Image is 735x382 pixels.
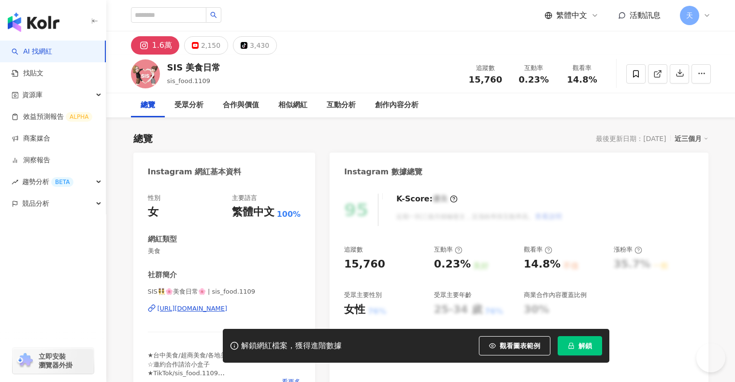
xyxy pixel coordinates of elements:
[148,167,242,177] div: Instagram 網紅基本資料
[12,47,52,57] a: searchAI 找網紅
[141,99,155,111] div: 總覽
[396,194,458,204] div: K-Score :
[148,194,160,202] div: 性別
[500,342,540,350] span: 觀看圖表範例
[434,245,462,254] div: 互動率
[152,39,172,52] div: 1.6萬
[479,336,550,355] button: 觀看圖表範例
[630,11,661,20] span: 活動訊息
[22,84,43,106] span: 資源庫
[22,193,49,214] span: 競品分析
[233,36,277,55] button: 3,430
[686,10,693,21] span: 天
[158,304,228,313] div: [URL][DOMAIN_NAME]
[8,13,59,32] img: logo
[148,205,159,220] div: 女
[148,287,301,296] span: SIS👯🌸美食日常🌸 | sis_food.1109
[614,245,642,254] div: 漲粉率
[12,69,43,78] a: 找貼文
[564,63,601,73] div: 觀看率
[201,39,220,52] div: 2,150
[344,245,363,254] div: 追蹤數
[12,134,50,143] a: 商案媒合
[232,194,257,202] div: 主要語言
[250,39,269,52] div: 3,430
[39,352,72,369] span: 立即安裝 瀏覽器外掛
[524,291,587,299] div: 商業合作內容覆蓋比例
[15,353,34,368] img: chrome extension
[278,99,307,111] div: 相似網紅
[675,132,708,145] div: 近三個月
[12,156,50,165] a: 洞察報告
[344,302,365,317] div: 女性
[210,12,217,18] span: search
[596,135,666,142] div: 最後更新日期：[DATE]
[12,179,18,185] span: rise
[556,10,587,21] span: 繁體中文
[148,270,177,280] div: 社群簡介
[277,209,301,220] span: 100%
[131,36,179,55] button: 1.6萬
[578,342,592,350] span: 解鎖
[12,112,92,122] a: 效益預測報告ALPHA
[241,341,342,351] div: 解鎖網紅檔案，獲得進階數據
[344,291,382,299] div: 受眾主要性別
[524,257,561,272] div: 14.8%
[22,171,73,193] span: 趨勢分析
[184,36,228,55] button: 2,150
[167,77,211,85] span: sis_food.1109
[51,177,73,187] div: BETA
[167,61,221,73] div: SIS 美食日常
[519,75,548,85] span: 0.23%
[434,257,471,272] div: 0.23%
[148,304,301,313] a: [URL][DOMAIN_NAME]
[174,99,203,111] div: 受眾分析
[344,167,422,177] div: Instagram 數據總覽
[232,205,274,220] div: 繁體中文
[13,348,94,374] a: chrome extension立即安裝 瀏覽器外掛
[131,59,160,88] img: KOL Avatar
[524,245,552,254] div: 觀看率
[516,63,552,73] div: 互動率
[434,291,472,299] div: 受眾主要年齡
[375,99,418,111] div: 創作內容分析
[148,234,177,244] div: 網紅類型
[223,99,259,111] div: 合作與價值
[148,247,301,255] span: 美食
[133,132,153,145] div: 總覽
[568,342,575,349] span: lock
[327,99,356,111] div: 互動分析
[567,75,597,85] span: 14.8%
[558,336,602,355] button: 解鎖
[469,74,502,85] span: 15,760
[344,257,385,272] div: 15,760
[467,63,504,73] div: 追蹤數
